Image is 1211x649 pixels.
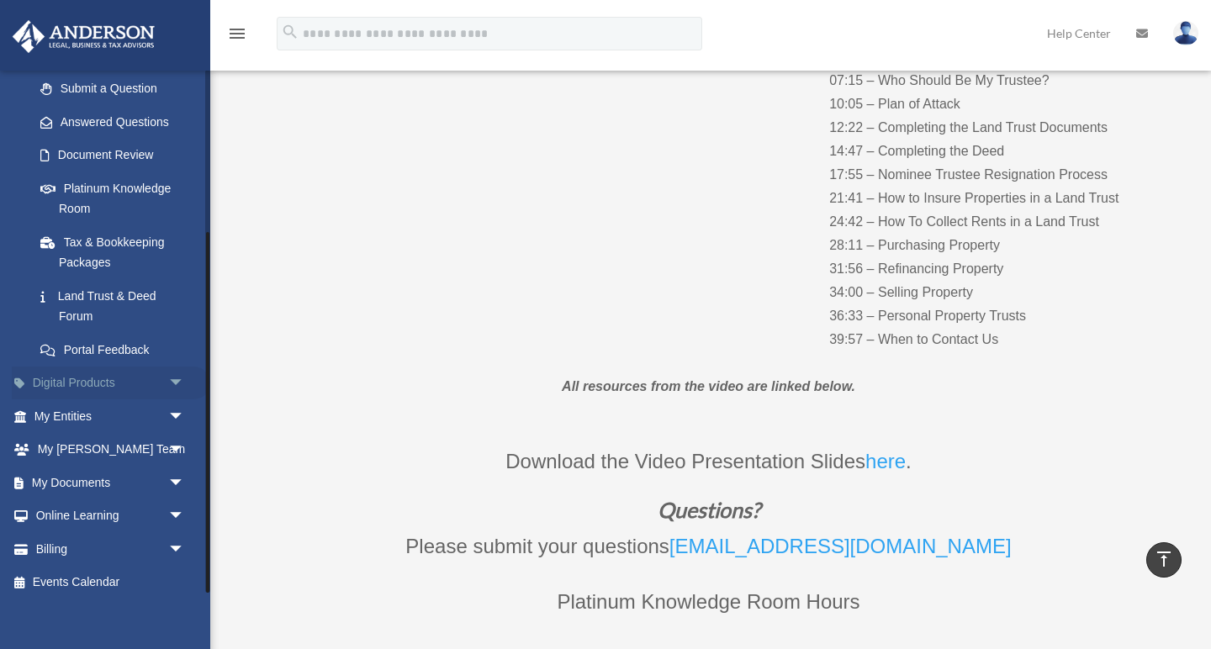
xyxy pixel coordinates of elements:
a: Tax & Bookkeeping Packages [24,225,210,279]
a: Digital Productsarrow_drop_down [12,367,210,400]
a: Online Learningarrow_drop_down [12,499,210,533]
em: Questions? [658,497,760,522]
a: Platinum Knowledge Room [24,171,210,225]
span: arrow_drop_down [168,399,202,434]
span: arrow_drop_down [168,532,202,567]
span: arrow_drop_down [168,466,202,500]
i: vertical_align_top [1154,549,1174,569]
p: Please submit your questions [255,529,1163,584]
a: Submit a Question [24,72,210,106]
img: User Pic [1173,21,1198,45]
span: arrow_drop_down [168,367,202,401]
a: My Documentsarrow_drop_down [12,466,210,499]
a: Billingarrow_drop_down [12,532,210,566]
a: Events Calendar [12,566,210,599]
a: My [PERSON_NAME] Teamarrow_drop_down [12,433,210,467]
a: Answered Questions [24,105,210,139]
i: menu [227,24,247,44]
i: search [281,23,299,41]
span: arrow_drop_down [168,433,202,467]
a: here [865,450,906,481]
a: Portal Feedback [24,333,210,367]
img: Anderson Advisors Platinum Portal [8,20,160,53]
a: [EMAIL_ADDRESS][DOMAIN_NAME] [669,535,1012,566]
em: All resources from the video are linked below. [562,379,855,393]
p: Download the Video Presentation Slides . [255,444,1163,499]
a: menu [227,29,247,44]
a: vertical_align_top [1146,542,1182,578]
a: My Entitiesarrow_drop_down [12,399,210,433]
a: Land Trust & Deed Forum [24,279,202,333]
p: Platinum Knowledge Room Hours [255,584,1163,640]
a: Document Review [24,139,210,172]
span: arrow_drop_down [168,499,202,534]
